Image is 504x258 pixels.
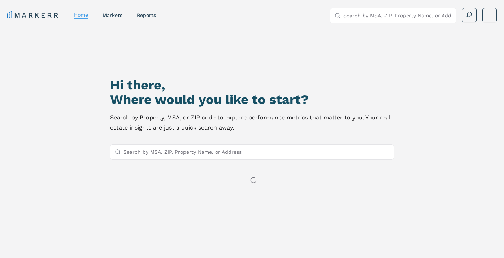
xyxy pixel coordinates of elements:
[110,78,394,92] h1: Hi there,
[123,145,389,159] input: Search by MSA, ZIP, Property Name, or Address
[7,10,60,20] a: MARKERR
[103,12,122,18] a: markets
[110,92,394,107] h2: Where would you like to start?
[343,8,452,23] input: Search by MSA, ZIP, Property Name, or Address
[74,12,88,18] a: home
[137,12,156,18] a: reports
[110,113,394,133] p: Search by Property, MSA, or ZIP code to explore performance metrics that matter to you. Your real...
